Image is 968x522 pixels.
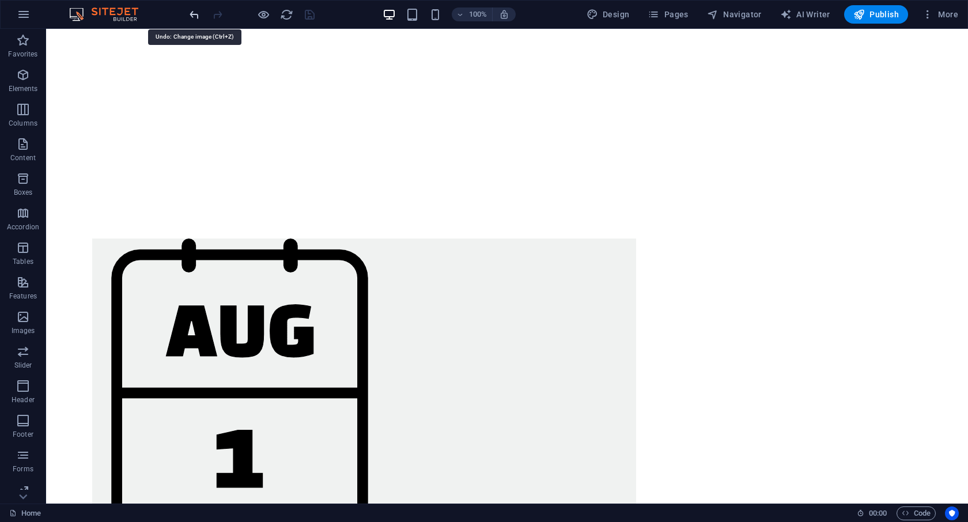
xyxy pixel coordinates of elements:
p: Forms [13,464,33,474]
button: Design [582,5,634,24]
img: Editor Logo [66,7,153,21]
button: undo [187,7,201,21]
span: Design [587,9,630,20]
span: More [922,9,958,20]
span: 00 00 [869,506,887,520]
span: Publish [853,9,899,20]
p: Columns [9,119,37,128]
h6: 100% [469,7,487,21]
p: Content [10,153,36,162]
a: Click to cancel selection. Double-click to open Pages [9,506,41,520]
span: Code [902,506,931,520]
p: Accordion [7,222,39,232]
p: Elements [9,84,38,93]
span: Pages [648,9,688,20]
span: Navigator [707,9,762,20]
button: Pages [643,5,693,24]
button: Usercentrics [945,506,959,520]
i: Reload page [280,8,293,21]
button: AI Writer [776,5,835,24]
i: On resize automatically adjust zoom level to fit chosen device. [499,9,509,20]
button: Click here to leave preview mode and continue editing [256,7,270,21]
p: Features [9,292,37,301]
div: Design (Ctrl+Alt+Y) [582,5,634,24]
p: Boxes [14,188,33,197]
p: Images [12,326,35,335]
p: Favorites [8,50,37,59]
button: More [917,5,963,24]
span: : [877,509,879,517]
span: AI Writer [780,9,830,20]
p: Header [12,395,35,404]
h6: Session time [857,506,887,520]
button: 100% [452,7,493,21]
button: Code [897,506,936,520]
button: Publish [844,5,908,24]
p: Footer [13,430,33,439]
p: Tables [13,257,33,266]
button: Navigator [702,5,766,24]
p: Slider [14,361,32,370]
button: reload [279,7,293,21]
